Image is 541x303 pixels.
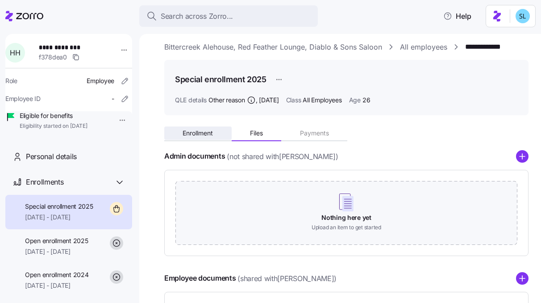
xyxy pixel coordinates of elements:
span: [DATE] [259,96,279,105]
span: Search across Zorro... [161,11,233,22]
span: f378dea0 [39,53,67,62]
span: 26 [362,96,370,105]
span: [DATE] - [DATE] [25,247,88,256]
span: [DATE] - [DATE] [25,281,88,290]
button: Search across Zorro... [139,5,318,27]
span: Enrollments [26,177,63,188]
span: Employee ID [5,94,41,103]
span: [DATE] - [DATE] [25,213,93,222]
span: Enrollment [183,130,213,136]
h4: Employee documents [164,273,236,283]
span: (shared with [PERSON_NAME] ) [237,273,337,284]
span: - [112,94,114,103]
span: All Employees [303,96,341,105]
span: Help [443,11,471,21]
span: QLE details [175,96,207,105]
span: Files [250,130,263,136]
h1: Special enrollment 2025 [175,74,266,85]
span: H H [10,49,20,56]
span: Other reason , [208,96,279,105]
a: All employees [400,42,447,53]
span: Eligible for benefits [20,111,87,120]
span: Eligibility started on [DATE] [20,122,87,130]
span: (not shared with [PERSON_NAME] ) [227,151,338,162]
span: Class [286,96,301,105]
span: Special enrollment 2025 [25,202,93,211]
svg: add icon [516,150,529,163]
span: Open enrollment 2025 [25,236,88,245]
span: Open enrollment 2024 [25,270,88,279]
span: Age [349,96,361,105]
span: Personal details [26,151,77,162]
svg: add icon [516,272,529,285]
span: Employee [87,76,114,85]
h4: Admin documents [164,151,225,161]
button: Help [436,7,479,25]
img: 7c620d928e46699fcfb78cede4daf1d1 [516,9,530,23]
span: Role [5,76,17,85]
span: Payments [300,130,329,136]
a: Bittercreek Alehouse, Red Feather Lounge, Diablo & Sons Saloon [164,42,382,53]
